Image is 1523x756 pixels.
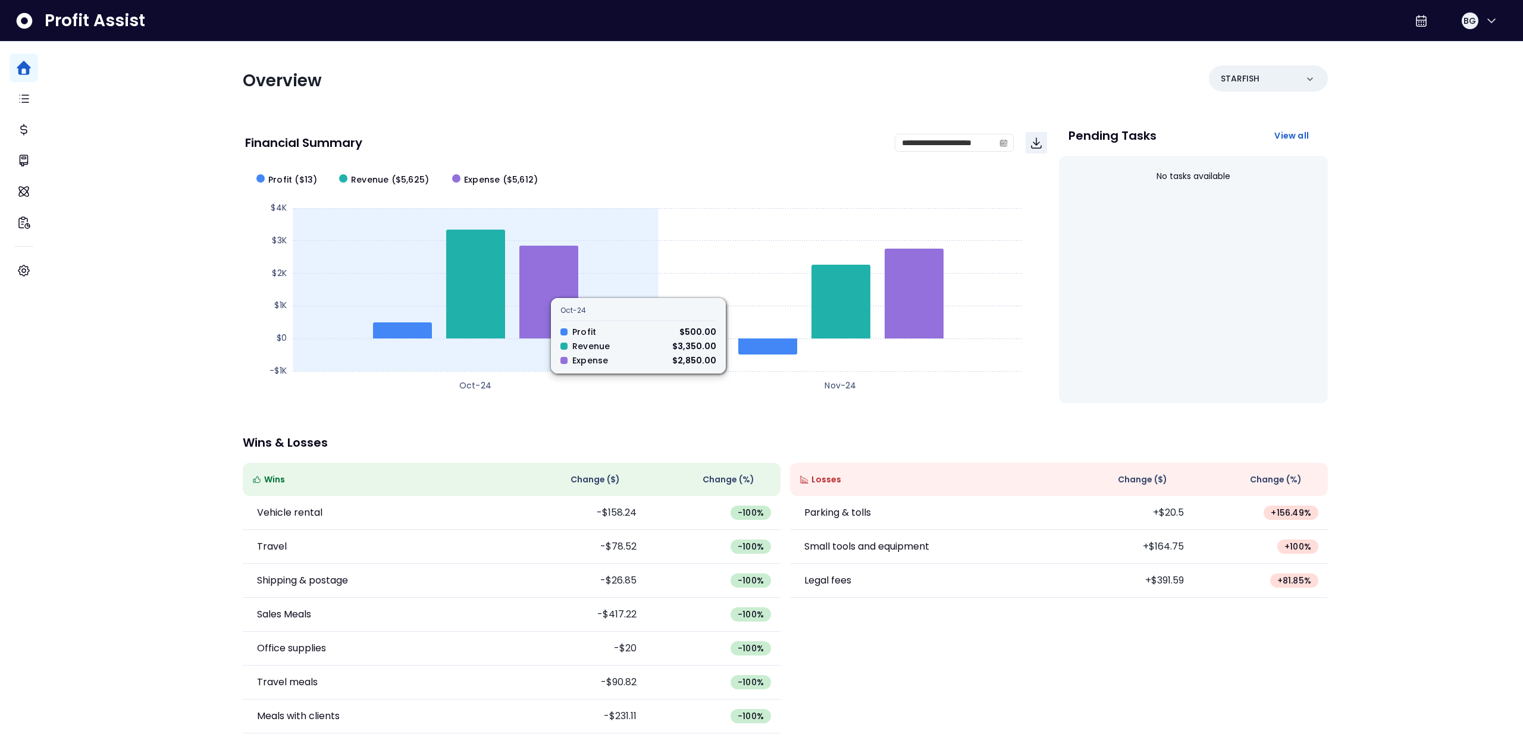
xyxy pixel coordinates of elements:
[811,473,841,486] span: Losses
[1118,473,1167,486] span: Change ( $ )
[512,632,646,666] td: -$20
[1068,130,1157,142] p: Pending Tasks
[464,174,538,186] span: Expense ($5,612)
[512,530,646,564] td: -$78.52
[999,139,1008,147] svg: calendar
[459,379,491,391] text: Oct-24
[274,299,287,311] text: $1K
[738,642,764,654] span: -100 %
[512,699,646,733] td: -$231.11
[45,10,145,32] span: Profit Assist
[243,437,1328,448] p: Wins & Losses
[257,573,348,588] p: Shipping & postage
[804,539,929,554] p: Small tools and equipment
[512,666,646,699] td: -$90.82
[1059,564,1193,598] td: +$391.59
[738,541,764,553] span: -100 %
[269,365,287,377] text: -$1K
[512,598,646,632] td: -$417.22
[738,676,764,688] span: -100 %
[257,709,340,723] p: Meals with clients
[738,575,764,586] span: -100 %
[738,710,764,722] span: -100 %
[571,473,620,486] span: Change ( $ )
[243,69,322,92] span: Overview
[512,564,646,598] td: -$26.85
[277,332,287,344] text: $0
[738,608,764,620] span: -100 %
[1059,496,1193,530] td: +$20.5
[268,174,317,186] span: Profit ($13)
[1265,125,1318,146] button: View all
[351,174,429,186] span: Revenue ($5,625)
[1068,161,1318,192] div: No tasks available
[512,496,646,530] td: -$158.24
[257,607,311,622] p: Sales Meals
[1221,73,1259,85] p: STARFISH
[272,267,287,279] text: $2K
[245,137,362,149] p: Financial Summary
[1271,507,1311,519] span: + 156.49 %
[264,473,285,486] span: Wins
[1026,132,1047,153] button: Download
[1284,541,1311,553] span: + 100 %
[272,234,287,246] text: $3K
[1274,130,1309,142] span: View all
[738,507,764,519] span: -100 %
[804,506,871,520] p: Parking & tolls
[257,675,318,689] p: Travel meals
[1464,15,1476,27] span: BG
[1250,473,1302,486] span: Change (%)
[1277,575,1311,586] span: + 81.85 %
[825,379,856,391] text: Nov-24
[1059,530,1193,564] td: +$164.75
[271,202,287,214] text: $4K
[703,473,754,486] span: Change (%)
[257,506,322,520] p: Vehicle rental
[257,539,287,554] p: Travel
[257,641,326,655] p: Office supplies
[804,573,851,588] p: Legal fees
